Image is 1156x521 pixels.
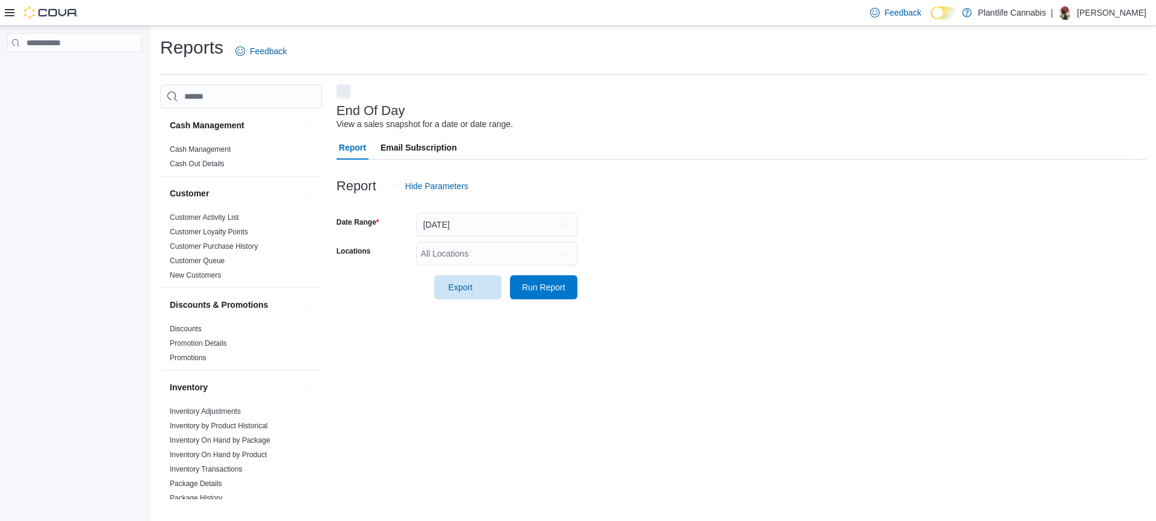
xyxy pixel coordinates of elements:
span: Inventory On Hand by Package [170,435,270,445]
span: Export [441,275,494,299]
span: Customer Loyalty Points [170,227,248,237]
a: Customer Loyalty Points [170,228,248,236]
span: Dark Mode [931,19,931,20]
a: Discounts [170,325,202,333]
div: Discounts & Promotions [160,322,322,370]
button: Customer [170,187,296,199]
span: Package History [170,493,222,503]
a: Customer Purchase History [170,242,258,251]
input: Dark Mode [931,7,956,19]
button: [DATE] [416,213,577,237]
a: New Customers [170,271,221,279]
button: Inventory [298,380,312,395]
a: Inventory by Product Historical [170,422,268,430]
a: Package Details [170,479,222,488]
button: Run Report [510,275,577,299]
a: Inventory On Hand by Product [170,451,267,459]
span: New Customers [170,270,221,280]
button: Inventory [170,381,296,393]
button: Hide Parameters [386,174,473,198]
button: Export [434,275,502,299]
a: Inventory Transactions [170,465,243,473]
span: Cash Out Details [170,159,225,169]
span: Discounts [170,324,202,334]
button: Cash Management [298,118,312,133]
h3: Discounts & Promotions [170,299,268,311]
button: Discounts & Promotions [298,298,312,312]
a: Inventory On Hand by Package [170,436,270,445]
nav: Complex example [7,55,142,84]
a: Package History [170,494,222,502]
div: Cash Management [160,142,322,176]
h3: End Of Day [337,104,405,118]
button: Open list of options [561,249,570,258]
h3: Report [337,179,376,193]
span: Feedback [250,45,287,57]
a: Feedback [231,39,291,63]
p: [PERSON_NAME] [1077,5,1146,20]
a: Feedback [865,1,926,25]
span: Inventory by Product Historical [170,421,268,431]
a: Cash Management [170,145,231,154]
h3: Inventory [170,381,208,393]
span: Inventory On Hand by Product [170,450,267,460]
img: Cova [24,7,78,19]
a: Customer Activity List [170,213,239,222]
button: Discounts & Promotions [170,299,296,311]
button: Customer [298,186,312,201]
span: Customer Queue [170,256,225,266]
a: Customer Queue [170,257,225,265]
button: Next [337,84,351,99]
h3: Cash Management [170,119,244,131]
div: Customer [160,210,322,287]
span: Promotions [170,353,207,363]
p: Plantlife Cannabis [978,5,1046,20]
span: Report [339,136,366,160]
span: Feedback [884,7,921,19]
button: Cash Management [170,119,296,131]
div: View a sales snapshot for a date or date range. [337,118,513,131]
label: Date Range [337,217,379,227]
span: Email Subscription [381,136,457,160]
h1: Reports [160,36,223,60]
a: Promotion Details [170,339,227,348]
a: Cash Out Details [170,160,225,168]
div: Sam Kovacs [1058,5,1072,20]
span: Hide Parameters [405,180,468,192]
a: Inventory Adjustments [170,407,241,416]
a: Promotions [170,354,207,362]
h3: Customer [170,187,209,199]
p: | [1051,5,1053,20]
label: Locations [337,246,371,256]
span: Inventory Transactions [170,464,243,474]
span: Run Report [522,281,565,293]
